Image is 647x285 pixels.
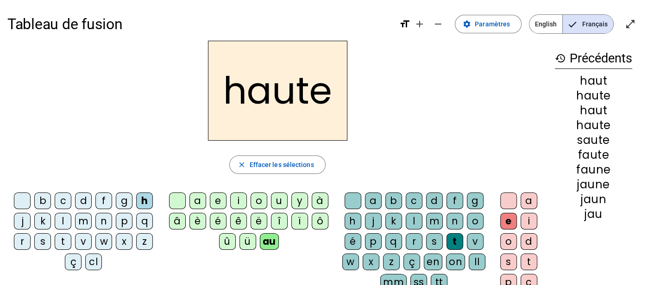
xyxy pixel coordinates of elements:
[555,135,632,146] div: saute
[208,41,347,141] h2: haute
[230,192,247,209] div: i
[365,192,382,209] div: a
[521,192,537,209] div: a
[467,233,484,250] div: v
[65,254,82,270] div: ç
[426,233,443,250] div: s
[85,254,102,270] div: cl
[500,233,517,250] div: o
[500,254,517,270] div: s
[555,149,632,161] div: faute
[210,213,226,229] div: é
[455,15,521,33] button: Paramètres
[410,15,429,33] button: Augmenter la taille de la police
[136,192,153,209] div: h
[116,213,132,229] div: p
[555,209,632,220] div: jau
[414,19,425,30] mat-icon: add
[14,233,31,250] div: r
[345,213,361,229] div: h
[229,155,325,174] button: Effacer les sélections
[446,233,463,250] div: t
[291,192,308,209] div: y
[521,213,537,229] div: i
[271,213,288,229] div: î
[555,120,632,131] div: haute
[500,213,517,229] div: e
[365,213,382,229] div: j
[469,254,485,270] div: ll
[14,213,31,229] div: j
[555,48,632,69] h3: Précédents
[563,15,613,33] span: Français
[95,233,112,250] div: w
[75,213,92,229] div: m
[529,14,614,34] mat-button-toggle-group: Language selection
[406,213,422,229] div: l
[55,213,71,229] div: l
[521,254,537,270] div: t
[555,164,632,175] div: faune
[55,192,71,209] div: c
[555,179,632,190] div: jaune
[385,192,402,209] div: b
[291,213,308,229] div: ï
[555,53,566,64] mat-icon: history
[271,192,288,209] div: u
[189,213,206,229] div: è
[116,192,132,209] div: g
[260,233,279,250] div: au
[555,90,632,101] div: haute
[75,233,92,250] div: v
[95,213,112,229] div: n
[446,192,463,209] div: f
[312,213,328,229] div: ô
[116,233,132,250] div: x
[251,192,267,209] div: o
[463,20,471,28] mat-icon: settings
[403,254,420,270] div: ç
[230,213,247,229] div: ê
[446,213,463,229] div: n
[75,192,92,209] div: d
[342,254,359,270] div: w
[406,192,422,209] div: c
[429,15,447,33] button: Diminuer la taille de la police
[475,19,510,30] span: Paramètres
[385,233,402,250] div: q
[399,19,410,30] mat-icon: format_size
[529,15,562,33] span: English
[189,192,206,209] div: a
[433,19,444,30] mat-icon: remove
[555,75,632,87] div: haut
[555,105,632,116] div: haut
[169,213,186,229] div: â
[136,233,153,250] div: z
[365,233,382,250] div: p
[555,194,632,205] div: jaun
[34,192,51,209] div: b
[237,161,245,169] mat-icon: close
[136,213,153,229] div: q
[363,254,379,270] div: x
[424,254,442,270] div: en
[625,19,636,30] mat-icon: open_in_full
[446,254,465,270] div: on
[426,192,443,209] div: d
[621,15,640,33] button: Entrer en plein écran
[521,233,537,250] div: d
[210,192,226,209] div: e
[219,233,236,250] div: û
[249,159,314,170] span: Effacer les sélections
[467,213,484,229] div: o
[312,192,328,209] div: à
[406,233,422,250] div: r
[467,192,484,209] div: g
[239,233,256,250] div: ü
[251,213,267,229] div: ë
[55,233,71,250] div: t
[383,254,400,270] div: z
[34,233,51,250] div: s
[385,213,402,229] div: k
[34,213,51,229] div: k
